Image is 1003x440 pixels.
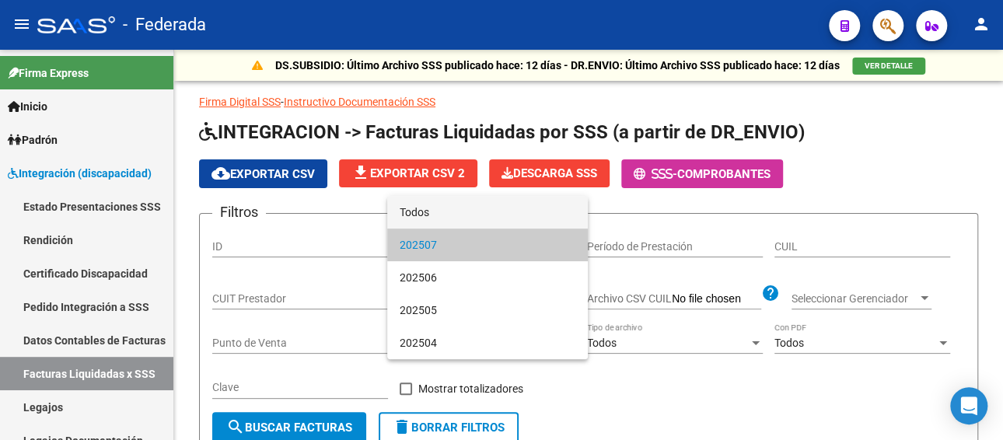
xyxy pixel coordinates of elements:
span: 202506 [400,261,575,294]
span: 202504 [400,327,575,359]
span: Todos [400,196,575,229]
span: 202505 [400,294,575,327]
span: 202507 [400,229,575,261]
div: Open Intercom Messenger [950,387,987,424]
